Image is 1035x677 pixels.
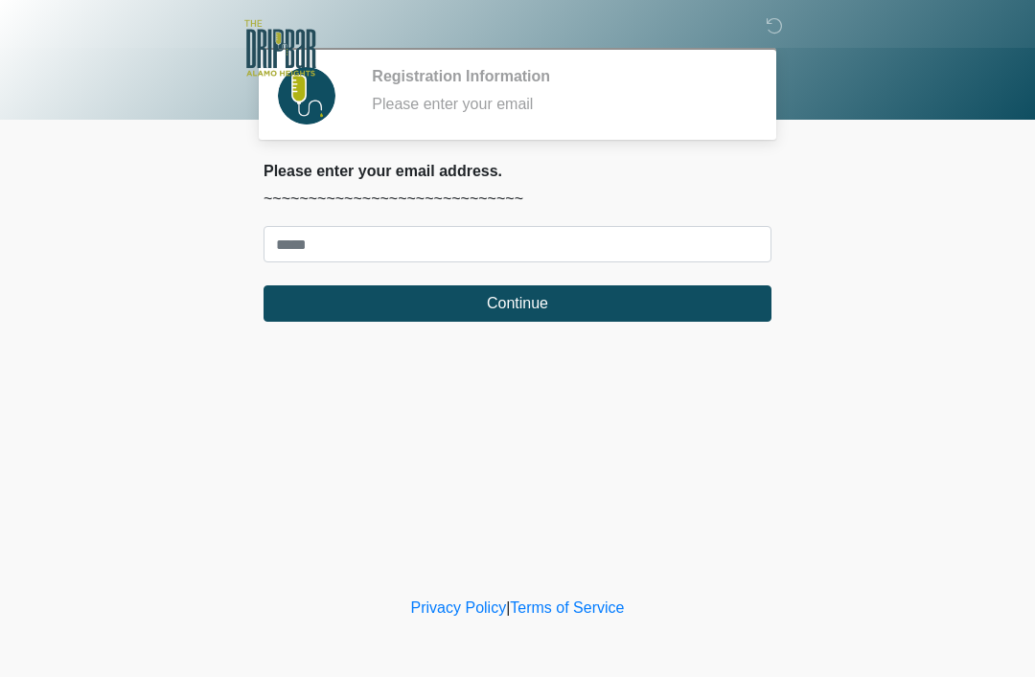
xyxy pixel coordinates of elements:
a: Privacy Policy [411,599,507,616]
a: Terms of Service [510,599,624,616]
img: The DRIPBaR - Alamo Heights Logo [244,14,316,82]
a: | [506,599,510,616]
h2: Please enter your email address. [264,162,771,180]
div: Please enter your email [372,93,743,116]
button: Continue [264,285,771,322]
p: ~~~~~~~~~~~~~~~~~~~~~~~~~~~~~ [264,188,771,211]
